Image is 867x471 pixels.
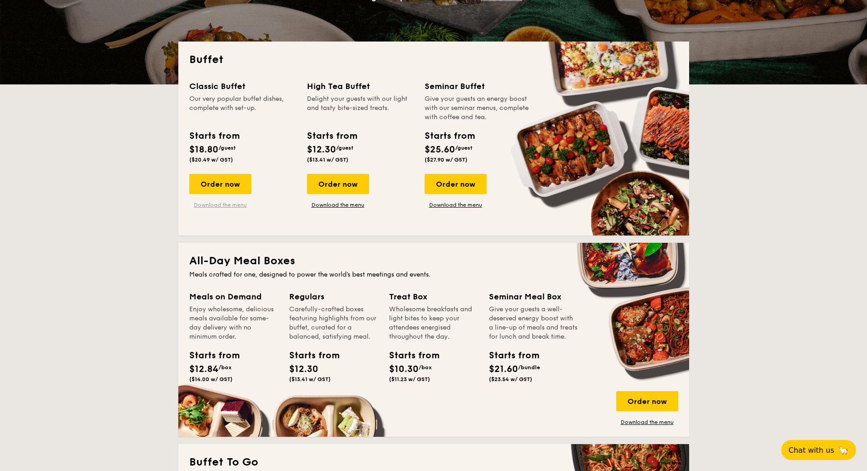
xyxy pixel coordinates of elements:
span: $21.60 [489,364,518,375]
span: 🦙 [838,445,849,455]
div: Treat Box [389,290,478,303]
span: ($27.90 w/ GST) [425,157,467,163]
div: Starts from [425,129,474,143]
div: Our very popular buffet dishes, complete with set-up. [189,94,296,122]
div: Regulars [289,290,378,303]
div: Order now [616,391,678,411]
div: Starts from [389,349,430,362]
a: Download the menu [189,201,251,209]
span: $18.80 [189,144,218,155]
div: Starts from [289,349,330,362]
div: Enjoy wholesome, delicious meals available for same-day delivery with no minimum order. [189,305,278,341]
h2: All-Day Meal Boxes [189,254,678,268]
div: Starts from [189,349,230,362]
div: Give your guests an energy boost with our seminar menus, complete with coffee and tea. [425,94,531,122]
span: /box [218,364,232,371]
div: Order now [307,174,369,194]
span: $25.60 [425,144,455,155]
div: Seminar Buffet [425,80,531,93]
div: Starts from [307,129,357,143]
span: /guest [218,145,236,151]
span: /guest [455,145,472,151]
div: Meals on Demand [189,290,278,303]
span: ($11.23 w/ GST) [389,376,430,382]
a: Download the menu [616,419,678,426]
span: /bundle [518,364,540,371]
div: Wholesome breakfasts and light bites to keep your attendees energised throughout the day. [389,305,478,341]
div: Starts from [489,349,530,362]
div: Give your guests a well-deserved energy boost with a line-up of meals and treats for lunch and br... [489,305,578,341]
span: /guest [336,145,353,151]
span: ($20.49 w/ GST) [189,157,233,163]
div: Starts from [189,129,239,143]
div: Carefully-crafted boxes featuring highlights from our buffet, curated for a balanced, satisfying ... [289,305,378,341]
div: Meals crafted for one, designed to power the world's best meetings and events. [189,270,678,279]
a: Download the menu [307,201,369,209]
span: $12.84 [189,364,218,375]
div: Order now [425,174,487,194]
div: Seminar Meal Box [489,290,578,303]
div: High Tea Buffet [307,80,414,93]
div: Delight your guests with our light and tasty bite-sized treats. [307,94,414,122]
h2: Buffet [189,52,678,67]
button: Chat with us🦙 [781,440,856,460]
span: Chat with us [789,446,834,455]
span: $12.30 [289,364,318,375]
span: $12.30 [307,144,336,155]
span: ($23.54 w/ GST) [489,376,532,382]
span: $10.30 [389,364,419,375]
span: ($14.00 w/ GST) [189,376,233,382]
span: /box [419,364,432,371]
span: ($13.41 w/ GST) [307,157,348,163]
div: Order now [189,174,251,194]
span: ($13.41 w/ GST) [289,376,331,382]
a: Download the menu [425,201,487,209]
div: Classic Buffet [189,80,296,93]
h2: Buffet To Go [189,455,678,470]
